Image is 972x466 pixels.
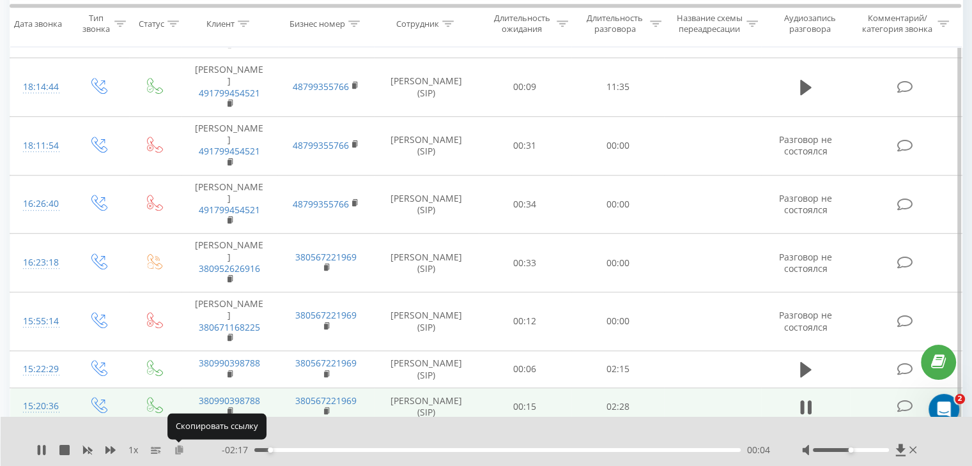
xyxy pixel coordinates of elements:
a: 491799454521 [199,145,260,157]
td: [PERSON_NAME] [181,116,277,175]
a: 380952626916 [199,262,260,274]
iframe: Intercom live chat [929,394,959,425]
span: 00:04 [747,444,770,456]
a: 48799355766 [293,139,349,151]
td: 02:15 [571,350,664,387]
span: 2 [955,394,965,404]
span: 1 x [128,444,138,456]
span: Разговор не состоялся [779,133,832,157]
td: 00:12 [479,292,571,351]
td: [PERSON_NAME] [181,58,277,117]
div: 16:23:18 [23,250,57,275]
a: 380567221969 [295,395,357,407]
td: [PERSON_NAME] (SIP) [374,388,479,426]
span: Разговор не состоялся [779,251,832,274]
div: Комментарий/категория звонка [860,13,934,35]
div: Длительность ожидания [490,13,554,35]
div: Аудиозапись разговора [773,13,847,35]
a: 380567221969 [295,309,357,321]
td: [PERSON_NAME] (SIP) [374,175,479,234]
div: Сотрудник [396,19,439,29]
div: Тип звонка [81,13,111,35]
td: 00:33 [479,234,571,292]
td: [PERSON_NAME] (SIP) [374,350,479,387]
td: [PERSON_NAME] [181,175,277,234]
a: 380990398788 [199,357,260,369]
span: Разговор не состоялся [779,309,832,333]
div: 18:11:54 [23,133,57,158]
td: [PERSON_NAME] (SIP) [374,292,479,351]
td: [PERSON_NAME] (SIP) [374,116,479,175]
a: 380567221969 [295,357,357,369]
a: 380671168225 [199,321,260,333]
a: 491799454521 [199,87,260,99]
td: 00:09 [479,58,571,117]
div: Клиент [206,19,235,29]
div: Дата звонка [14,19,62,29]
a: 380567221969 [295,251,357,263]
span: Разговор не состоялся [779,192,832,216]
td: 00:00 [571,175,664,234]
td: 00:00 [571,292,664,351]
td: [PERSON_NAME] (SIP) [374,58,479,117]
td: 02:28 [571,388,664,426]
div: Бизнес номер [289,19,345,29]
div: 15:22:29 [23,357,57,382]
a: 380990398788 [199,395,260,407]
div: 18:14:44 [23,75,57,100]
td: 11:35 [571,58,664,117]
td: 00:00 [571,116,664,175]
div: 15:20:36 [23,394,57,419]
div: Accessibility label [848,447,853,453]
a: 491799454521 [199,204,260,216]
div: Название схемы переадресации [676,13,743,35]
td: 00:06 [479,350,571,387]
div: Accessibility label [268,447,273,453]
td: 00:15 [479,388,571,426]
div: Скопировать ссылку [167,414,266,439]
td: 00:00 [571,234,664,292]
span: - 02:17 [222,444,254,456]
td: [PERSON_NAME] [181,292,277,351]
td: 00:34 [479,175,571,234]
a: 48799355766 [293,198,349,210]
div: 15:55:14 [23,309,57,334]
div: Длительность разговора [583,13,647,35]
a: 48799355766 [293,80,349,93]
td: [PERSON_NAME] (SIP) [374,234,479,292]
td: [PERSON_NAME] [181,234,277,292]
div: 16:26:40 [23,192,57,216]
td: 00:31 [479,116,571,175]
div: Статус [139,19,164,29]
